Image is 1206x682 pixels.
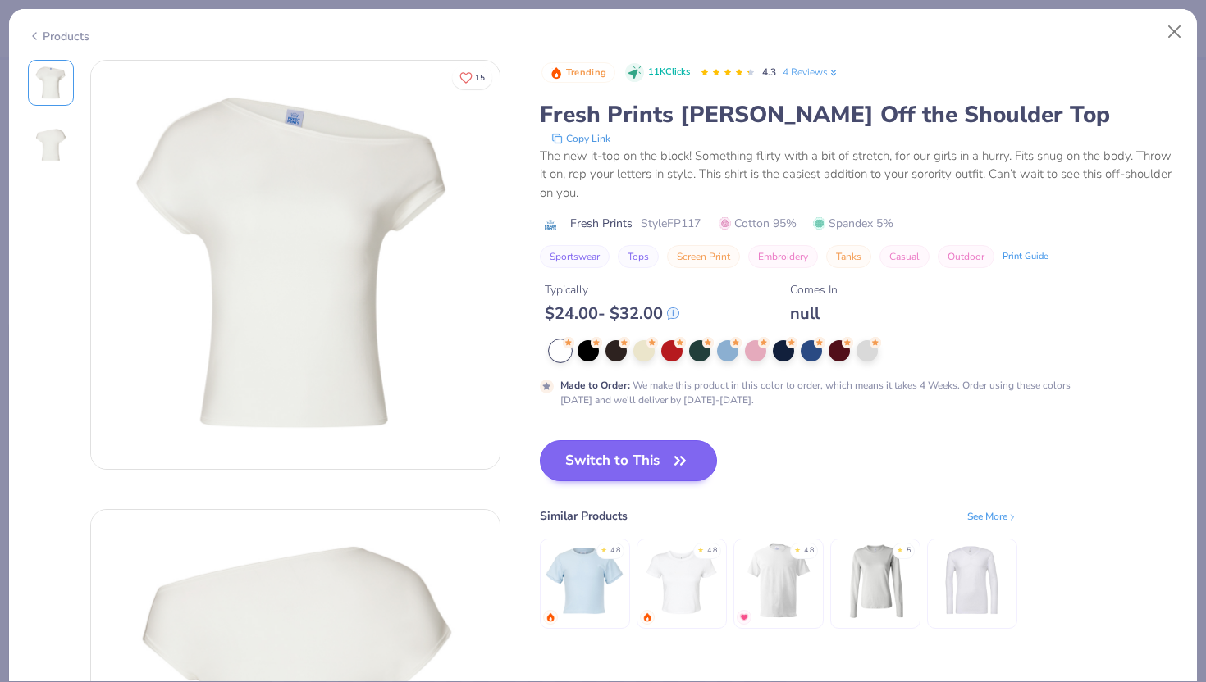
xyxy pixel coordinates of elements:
[642,542,720,620] img: Bella + Canvas Ladies' Micro Ribbed Baby Tee
[748,245,818,268] button: Embroidery
[28,28,89,45] div: Products
[560,378,1103,407] div: We make this product in this color to order, which means it takes 4 Weeks. Order using these colo...
[897,545,903,552] div: ★
[719,215,797,232] span: Cotton 95%
[697,545,704,552] div: ★
[790,281,838,298] div: Comes In
[1003,250,1048,264] div: Print Guide
[826,245,871,268] button: Tanks
[739,612,749,622] img: MostFav.gif
[91,61,500,469] img: Front
[546,612,555,622] img: trending.gif
[566,68,606,77] span: Trending
[31,125,71,165] img: Back
[762,66,776,79] span: 4.3
[570,215,633,232] span: Fresh Prints
[475,74,485,82] span: 15
[1159,16,1190,48] button: Close
[707,545,717,557] div: 4.8
[813,215,893,232] span: Spandex 5%
[938,245,994,268] button: Outdoor
[540,245,610,268] button: Sportswear
[804,545,814,557] div: 4.8
[836,542,914,620] img: Bella Canvas Ladies' Jersey Long-Sleeve T-Shirt
[794,545,801,552] div: ★
[540,147,1179,202] div: The new it-top on the block! Something flirty with a bit of stretch, for our girls in a hurry. Fi...
[642,612,652,622] img: trending.gif
[907,545,911,557] div: 5
[541,62,615,84] button: Badge Button
[783,65,839,80] a: 4 Reviews
[933,542,1011,620] img: Bella + Canvas Unisex Jersey Long-Sleeve V-Neck T-Shirt
[790,303,838,324] div: null
[540,99,1179,130] div: Fresh Prints [PERSON_NAME] Off the Shoulder Top
[601,545,607,552] div: ★
[31,63,71,102] img: Front
[540,507,628,525] div: Similar Products
[545,303,679,324] div: $ 24.00 - $ 32.00
[546,542,624,620] img: Fresh Prints Mini Tee
[540,440,718,481] button: Switch to This
[641,215,701,232] span: Style FP117
[739,542,817,620] img: Hanes Unisex 5.2 Oz. Comfortsoft Cotton T-Shirt
[452,66,492,89] button: Like
[667,245,740,268] button: Screen Print
[550,66,563,80] img: Trending sort
[648,66,690,80] span: 11K Clicks
[967,509,1017,524] div: See More
[545,281,679,298] div: Typically
[546,130,615,147] button: copy to clipboard
[700,60,756,86] div: 4.3 Stars
[610,545,620,557] div: 4.8
[560,379,630,392] strong: Made to Order :
[879,245,930,268] button: Casual
[618,245,659,268] button: Tops
[540,218,562,231] img: brand logo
